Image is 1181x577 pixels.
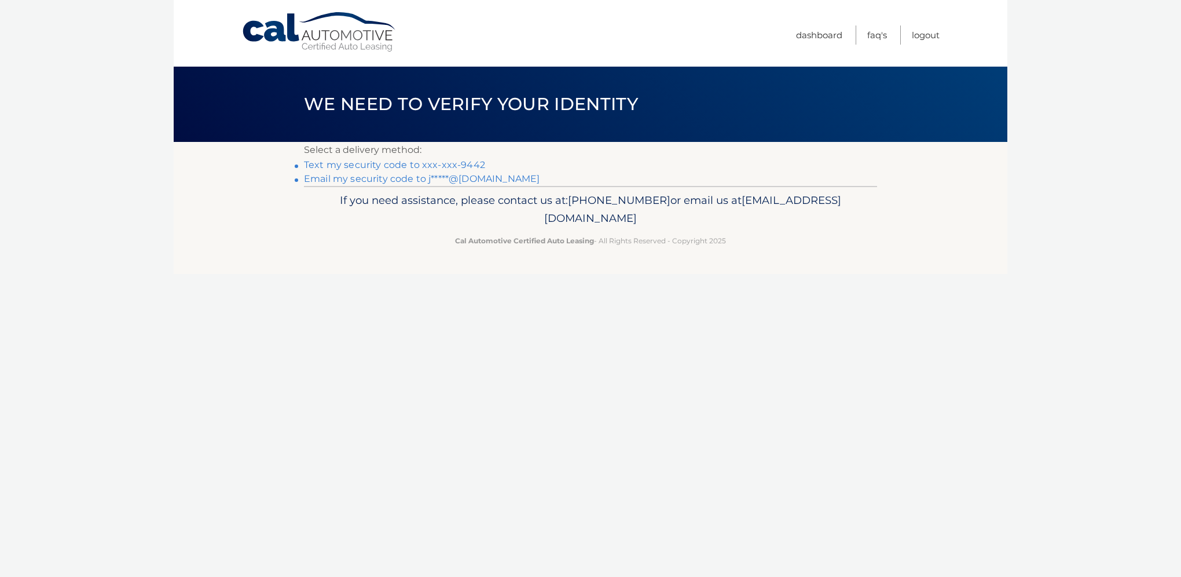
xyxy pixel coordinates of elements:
a: Text my security code to xxx-xxx-9442 [304,159,485,170]
strong: Cal Automotive Certified Auto Leasing [455,236,594,245]
p: - All Rights Reserved - Copyright 2025 [311,235,870,247]
p: Select a delivery method: [304,142,877,158]
a: Email my security code to j*****@[DOMAIN_NAME] [304,173,540,184]
span: We need to verify your identity [304,93,638,115]
a: Dashboard [796,25,842,45]
a: Cal Automotive [241,12,398,53]
a: FAQ's [867,25,887,45]
a: Logout [912,25,940,45]
span: [PHONE_NUMBER] [568,193,670,207]
p: If you need assistance, please contact us at: or email us at [311,191,870,228]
